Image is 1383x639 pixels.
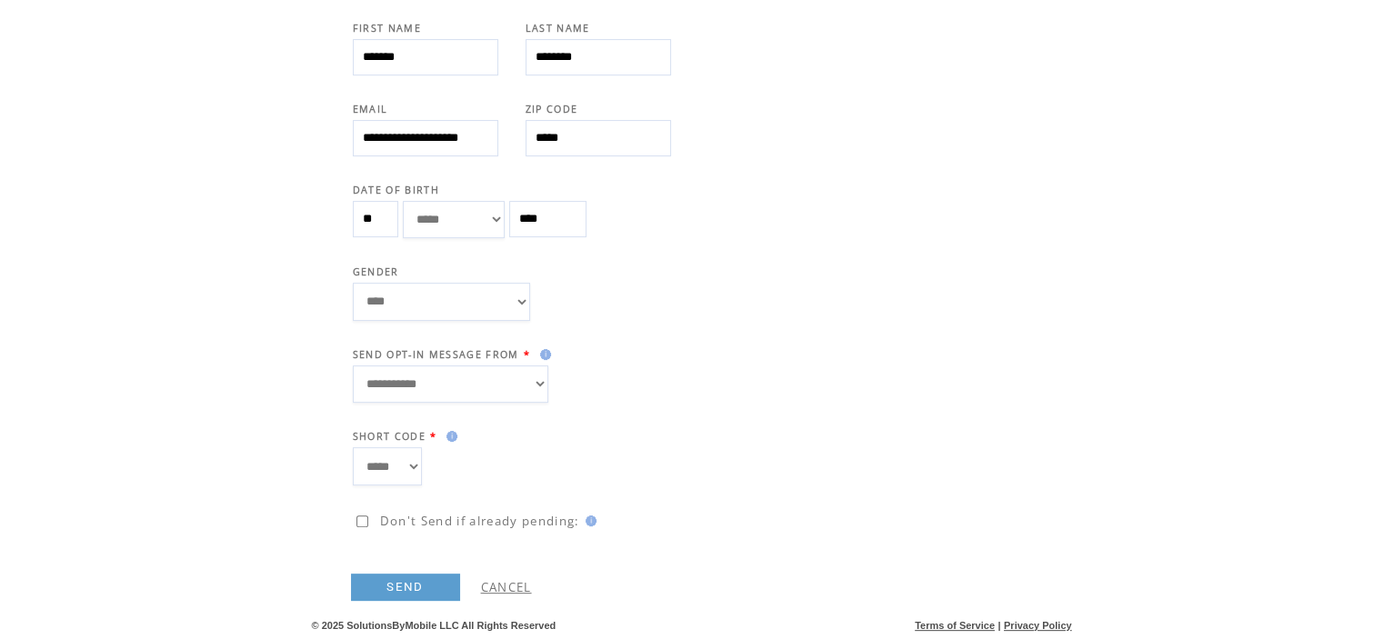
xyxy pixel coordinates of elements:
span: © 2025 SolutionsByMobile LLC All Rights Reserved [312,620,556,631]
span: LAST NAME [526,22,590,35]
a: CANCEL [481,579,532,595]
span: FIRST NAME [353,22,421,35]
span: EMAIL [353,103,388,115]
span: | [997,620,1000,631]
span: SEND OPT-IN MESSAGE FROM [353,348,519,361]
span: DATE OF BIRTH [353,184,439,196]
span: Don't Send if already pending: [380,513,580,529]
a: SEND [351,574,460,601]
img: help.gif [535,349,551,360]
span: GENDER [353,265,399,278]
a: Privacy Policy [1004,620,1072,631]
img: help.gif [580,515,596,526]
span: SHORT CODE [353,430,426,443]
span: ZIP CODE [526,103,578,115]
img: help.gif [441,431,457,442]
a: Terms of Service [915,620,995,631]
